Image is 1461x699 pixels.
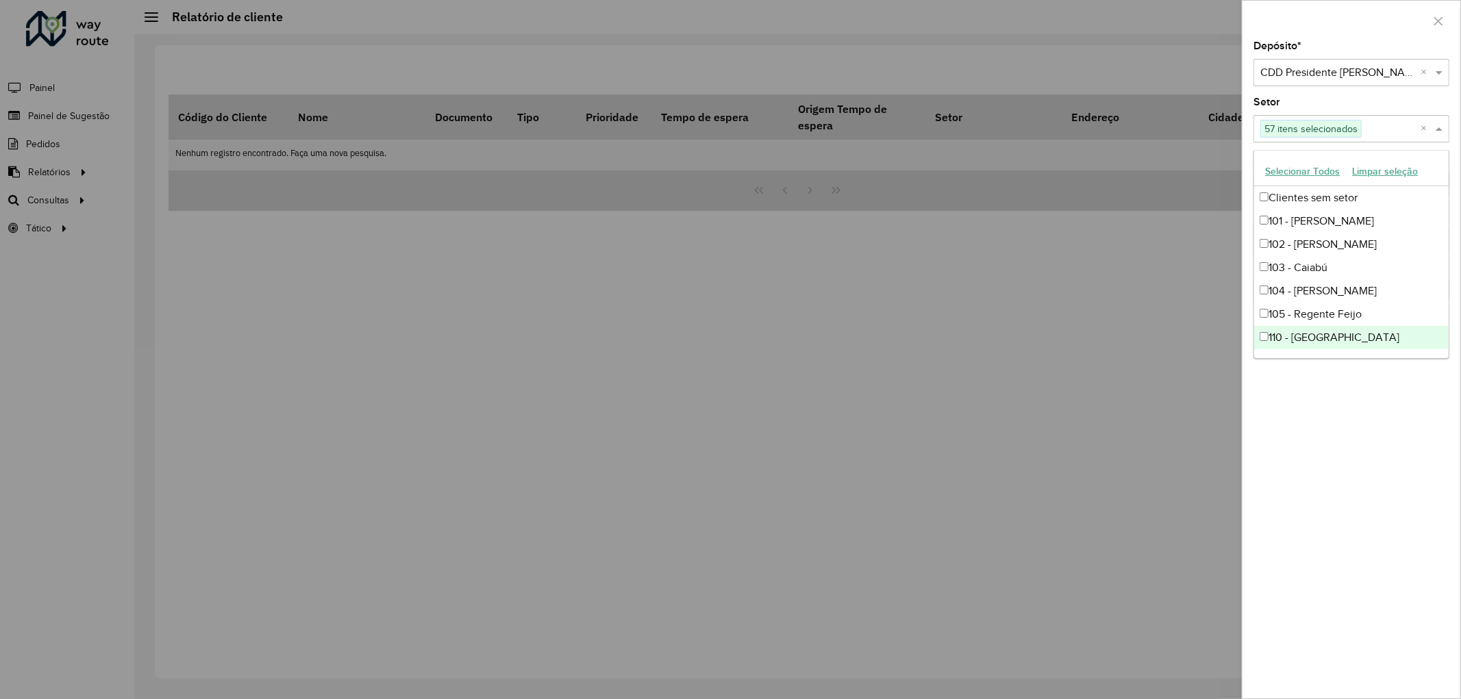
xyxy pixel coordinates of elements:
div: 102 - [PERSON_NAME] [1254,233,1449,256]
div: 101 - [PERSON_NAME] [1254,209,1449,233]
div: Clientes sem setor [1254,186,1449,209]
label: Setor [1253,94,1280,110]
div: 111 - Boa esperança Doeste [1254,349,1449,372]
label: Depósito [1253,38,1301,54]
div: 104 - [PERSON_NAME] [1254,279,1449,303]
span: 57 itens selecionados [1261,120,1361,137]
span: Clear all [1421,64,1432,81]
span: Clear all [1421,120,1432,137]
div: 105 - Regente Feijo [1254,303,1449,326]
button: Selecionar Todos [1259,161,1346,182]
div: 110 - [GEOGRAPHIC_DATA] [1254,326,1449,349]
button: Limpar seleção [1346,161,1424,182]
div: 103 - Caiabú [1254,256,1449,279]
ng-dropdown-panel: Options list [1253,150,1449,359]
